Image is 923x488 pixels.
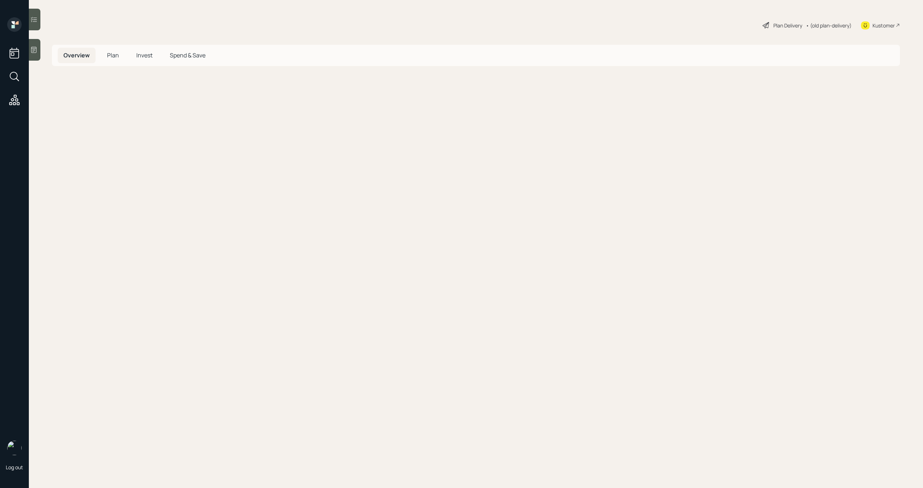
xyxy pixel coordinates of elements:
span: Invest [136,51,153,59]
div: Kustomer [873,22,895,29]
img: michael-russo-headshot.png [7,441,22,455]
span: Spend & Save [170,51,206,59]
span: Plan [107,51,119,59]
div: Log out [6,464,23,471]
span: Overview [63,51,90,59]
div: Plan Delivery [773,22,802,29]
div: • (old plan-delivery) [806,22,852,29]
